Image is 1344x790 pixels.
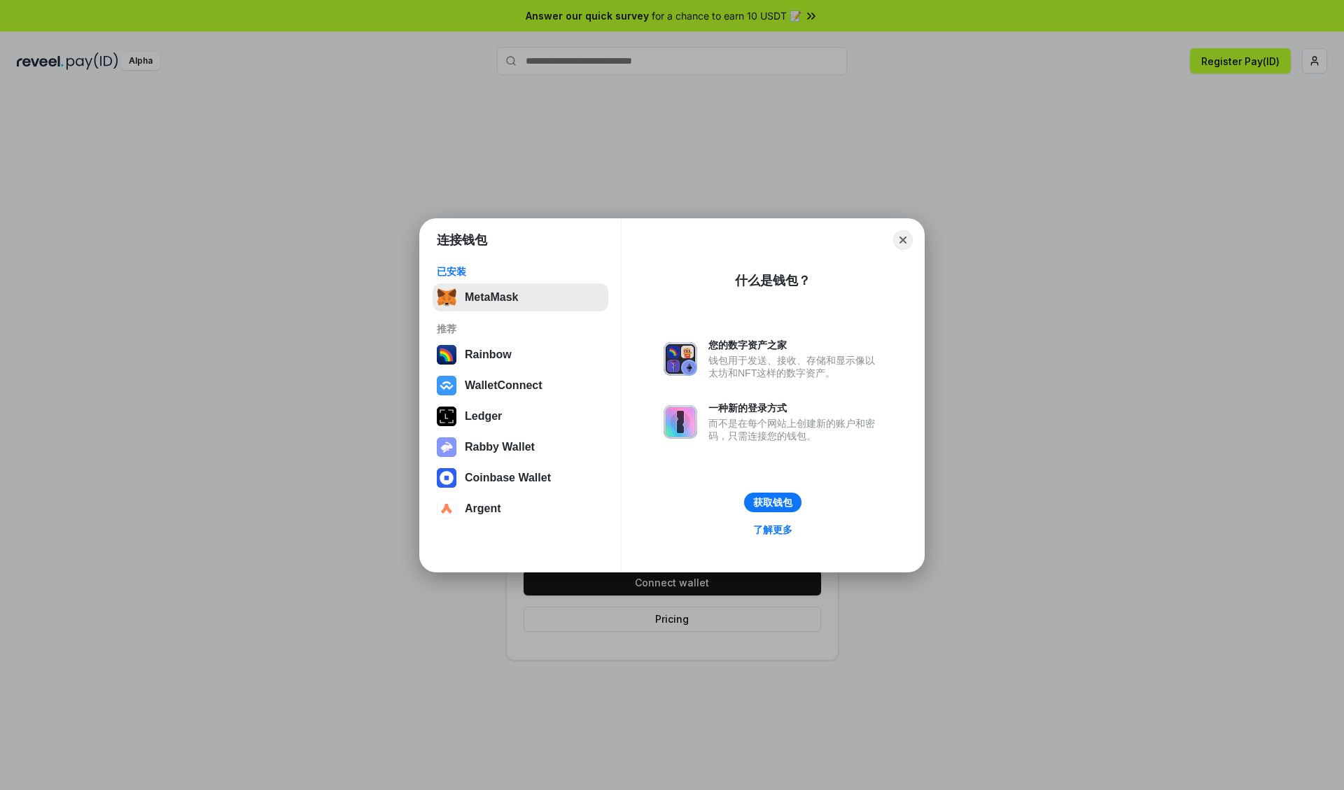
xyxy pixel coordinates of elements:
[433,433,608,461] button: Rabby Wallet
[745,521,801,539] a: 了解更多
[893,230,913,250] button: Close
[433,495,608,523] button: Argent
[437,468,456,488] img: svg+xml,%3Csvg%20width%3D%2228%22%20height%3D%2228%22%20viewBox%3D%220%200%2028%2028%22%20fill%3D...
[753,523,792,536] div: 了解更多
[465,348,512,361] div: Rainbow
[437,407,456,426] img: svg+xml,%3Csvg%20xmlns%3D%22http%3A%2F%2Fwww.w3.org%2F2000%2Fsvg%22%20width%3D%2228%22%20height%3...
[465,441,535,453] div: Rabby Wallet
[433,341,608,369] button: Rainbow
[465,502,501,515] div: Argent
[433,372,608,400] button: WalletConnect
[708,354,882,379] div: 钱包用于发送、接收、存储和显示像以太坊和NFT这样的数字资产。
[437,232,487,248] h1: 连接钱包
[753,496,792,509] div: 获取钱包
[433,283,608,311] button: MetaMask
[708,417,882,442] div: 而不是在每个网站上创建新的账户和密码，只需连接您的钱包。
[437,288,456,307] img: svg+xml,%3Csvg%20fill%3D%22none%22%20height%3D%2233%22%20viewBox%3D%220%200%2035%2033%22%20width%...
[433,402,608,430] button: Ledger
[465,410,502,423] div: Ledger
[437,323,604,335] div: 推荐
[664,342,697,376] img: svg+xml,%3Csvg%20xmlns%3D%22http%3A%2F%2Fwww.w3.org%2F2000%2Fsvg%22%20fill%3D%22none%22%20viewBox...
[437,265,604,278] div: 已安装
[708,402,882,414] div: 一种新的登录方式
[744,493,801,512] button: 获取钱包
[465,291,518,304] div: MetaMask
[437,437,456,457] img: svg+xml,%3Csvg%20xmlns%3D%22http%3A%2F%2Fwww.w3.org%2F2000%2Fsvg%22%20fill%3D%22none%22%20viewBox...
[433,464,608,492] button: Coinbase Wallet
[437,345,456,365] img: svg+xml,%3Csvg%20width%3D%22120%22%20height%3D%22120%22%20viewBox%3D%220%200%20120%20120%22%20fil...
[465,379,542,392] div: WalletConnect
[437,499,456,519] img: svg+xml,%3Csvg%20width%3D%2228%22%20height%3D%2228%22%20viewBox%3D%220%200%2028%2028%22%20fill%3D...
[735,272,811,289] div: 什么是钱包？
[437,376,456,395] img: svg+xml,%3Csvg%20width%3D%2228%22%20height%3D%2228%22%20viewBox%3D%220%200%2028%2028%22%20fill%3D...
[708,339,882,351] div: 您的数字资产之家
[465,472,551,484] div: Coinbase Wallet
[664,405,697,439] img: svg+xml,%3Csvg%20xmlns%3D%22http%3A%2F%2Fwww.w3.org%2F2000%2Fsvg%22%20fill%3D%22none%22%20viewBox...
